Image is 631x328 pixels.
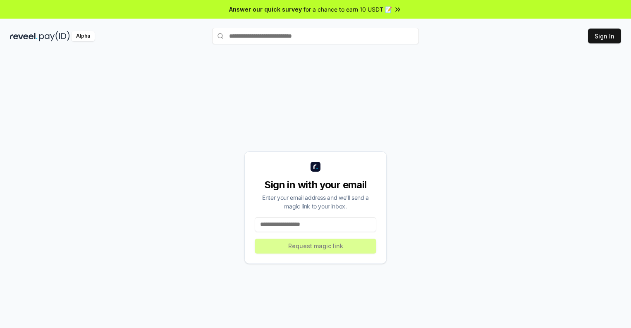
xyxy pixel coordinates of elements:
[39,31,70,41] img: pay_id
[72,31,95,41] div: Alpha
[588,29,621,43] button: Sign In
[10,31,38,41] img: reveel_dark
[311,162,320,172] img: logo_small
[229,5,302,14] span: Answer our quick survey
[304,5,392,14] span: for a chance to earn 10 USDT 📝
[255,178,376,192] div: Sign in with your email
[255,193,376,211] div: Enter your email address and we’ll send a magic link to your inbox.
